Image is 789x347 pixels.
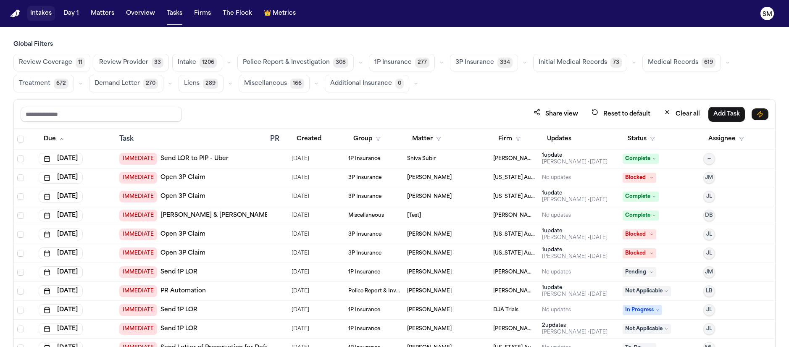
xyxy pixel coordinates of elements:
span: 334 [497,58,513,68]
span: 0 [395,79,404,89]
button: Matters [87,6,118,21]
h3: Global Filters [13,40,776,49]
button: Review Provider33 [94,54,169,71]
button: Police Report & Investigation308 [237,54,354,71]
span: Demand Letter [95,79,140,88]
button: Demand Letter270 [89,75,163,92]
span: 11 [76,58,85,68]
span: 33 [152,58,163,68]
span: Additional Insurance [330,79,392,88]
button: Intakes [27,6,55,21]
span: Miscellaneous [244,79,287,88]
span: 308 [333,58,348,68]
a: Home [10,10,20,18]
span: 3P Insurance [455,58,494,67]
span: Review Provider [99,58,148,67]
button: Day 1 [60,6,82,21]
span: Liens [184,79,200,88]
button: Medical Records619 [642,54,721,71]
img: Finch Logo [10,10,20,18]
span: 277 [415,58,429,68]
button: Intake1206 [172,54,222,71]
span: 270 [143,79,158,89]
span: Treatment [19,79,50,88]
span: 166 [290,79,304,89]
button: Firms [191,6,214,21]
button: Add Task [708,107,745,122]
button: Overview [123,6,158,21]
span: 1P Insurance [374,58,412,67]
span: Police Report & Investigation [243,58,330,67]
button: crownMetrics [260,6,299,21]
span: 1206 [200,58,217,68]
span: Review Coverage [19,58,72,67]
button: Immediate Task [752,108,768,120]
button: Additional Insurance0 [325,75,409,92]
button: Review Coverage11 [13,54,90,71]
span: 619 [702,58,715,68]
span: Initial Medical Records [539,58,607,67]
button: Initial Medical Records73 [533,54,627,71]
button: Liens289 [179,75,224,92]
button: 3P Insurance334 [450,54,518,71]
button: Clear all [659,106,705,122]
span: Intake [178,58,196,67]
button: Treatment672 [13,75,74,92]
button: Tasks [163,6,186,21]
button: Share view [529,106,583,122]
button: 1P Insurance277 [369,54,435,71]
button: The Flock [219,6,255,21]
span: Medical Records [648,58,698,67]
button: Reset to default [586,106,655,122]
span: 672 [54,79,68,89]
span: 73 [610,58,622,68]
button: Miscellaneous166 [239,75,310,92]
span: 289 [203,79,218,89]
